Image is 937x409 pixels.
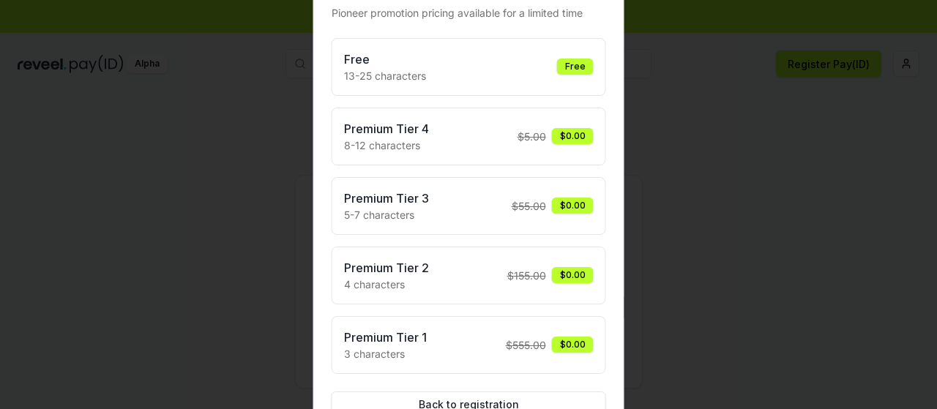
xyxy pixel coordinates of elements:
div: $0.00 [552,267,594,283]
div: $0.00 [552,337,594,353]
p: 4 characters [344,277,429,292]
div: Pioneer promotion pricing available for a limited time [332,5,606,20]
p: 8-12 characters [344,138,429,153]
span: $ 155.00 [507,268,546,283]
span: $ 555.00 [506,337,546,353]
h3: Premium Tier 2 [344,259,429,277]
p: 13-25 characters [344,68,426,83]
div: Free [557,59,594,75]
span: $ 55.00 [512,198,546,214]
p: 5-7 characters [344,207,429,222]
h3: Premium Tier 3 [344,190,429,207]
div: $0.00 [552,198,594,214]
div: $0.00 [552,128,594,144]
span: $ 5.00 [518,129,546,144]
p: 3 characters [344,346,427,361]
h3: Premium Tier 4 [344,120,429,138]
h3: Free [344,50,426,68]
h3: Premium Tier 1 [344,329,427,346]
